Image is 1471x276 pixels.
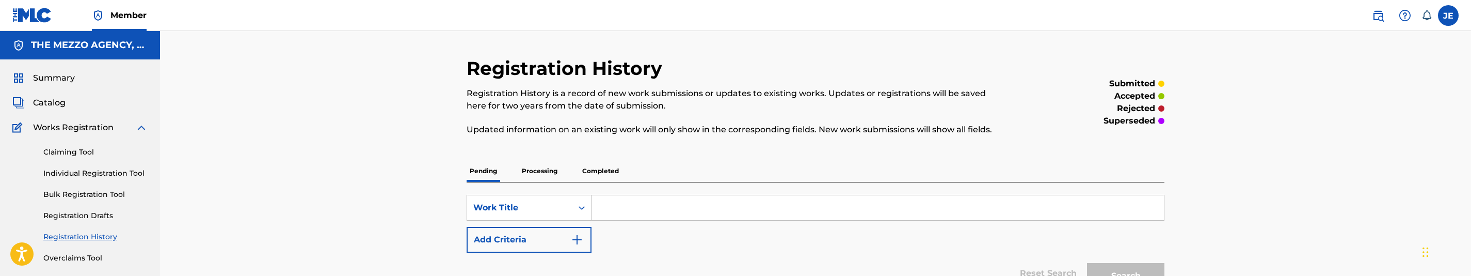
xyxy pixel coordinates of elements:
h2: Registration History [467,57,667,80]
a: Public Search [1368,5,1388,26]
div: Notifications [1421,10,1432,21]
img: MLC Logo [12,8,52,23]
a: Individual Registration Tool [43,168,148,179]
h5: THE MEZZO AGENCY, LLC [31,39,148,51]
p: accepted [1114,90,1155,102]
img: Top Rightsholder [92,9,104,22]
p: Processing [519,160,561,182]
p: Registration History is a record of new work submissions or updates to existing works. Updates or... [467,87,1004,112]
p: Completed [579,160,622,182]
span: Works Registration [33,121,114,134]
div: Help [1395,5,1415,26]
img: 9d2ae6d4665cec9f34b9.svg [571,234,583,246]
a: Registration Drafts [43,210,148,221]
img: help [1399,9,1411,22]
img: Catalog [12,97,25,109]
div: Work Title [473,202,566,214]
p: submitted [1109,78,1155,90]
a: Registration History [43,232,148,242]
iframe: Chat Widget [1419,226,1471,276]
div: User Menu [1438,5,1459,26]
p: superseded [1104,115,1155,127]
img: Works Registration [12,121,26,134]
a: Claiming Tool [43,147,148,158]
img: expand [135,121,148,134]
p: Updated information on an existing work will only show in the corresponding fields. New work subm... [467,124,1004,136]
img: search [1372,9,1384,22]
p: Pending [467,160,500,182]
a: Bulk Registration Tool [43,189,148,200]
p: rejected [1117,102,1155,115]
button: Add Criteria [467,227,591,253]
img: Accounts [12,39,25,52]
span: Member [110,9,147,21]
a: Overclaims Tool [43,253,148,264]
img: Summary [12,72,25,84]
a: CatalogCatalog [12,97,66,109]
span: Summary [33,72,75,84]
span: Catalog [33,97,66,109]
a: SummarySummary [12,72,75,84]
div: Drag [1422,237,1429,268]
